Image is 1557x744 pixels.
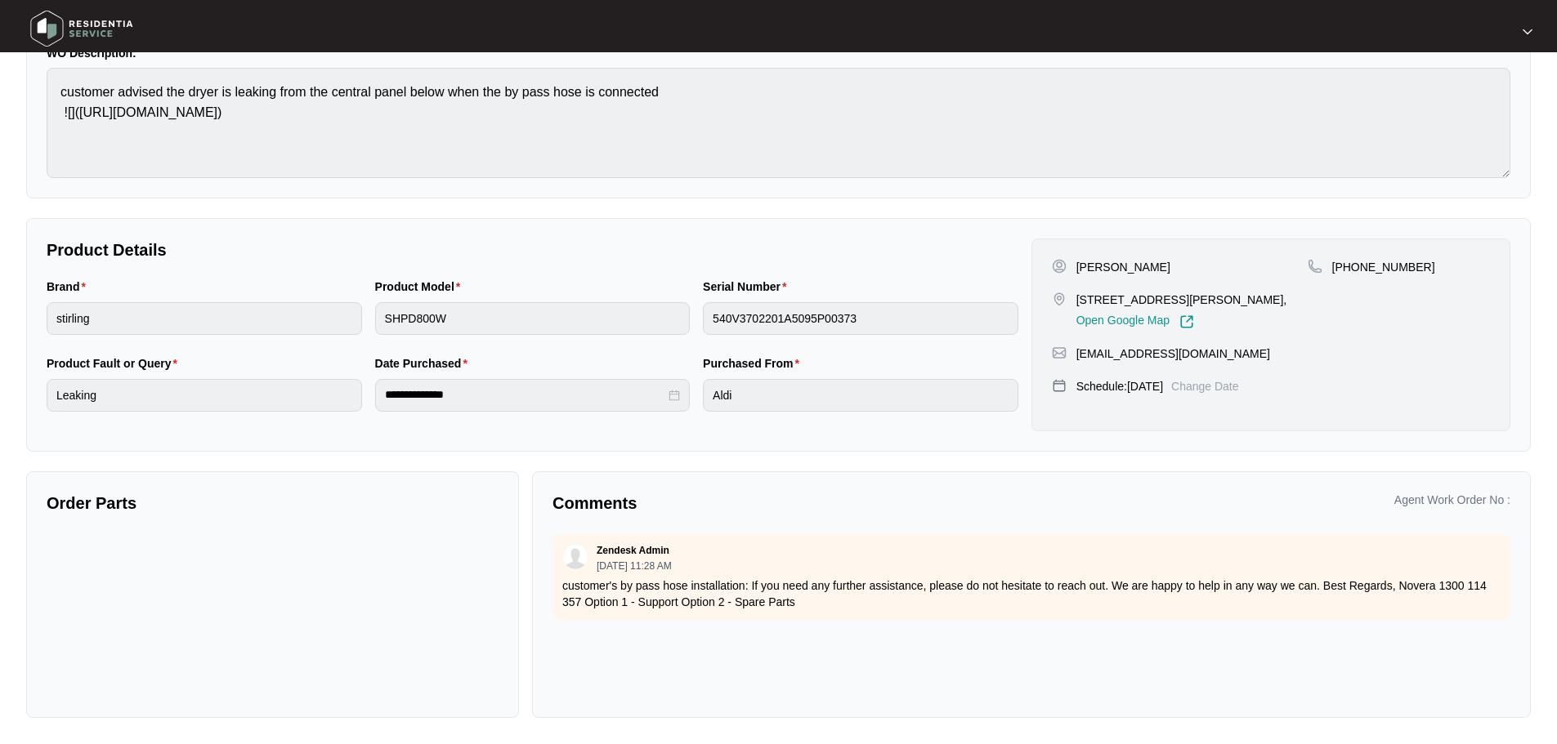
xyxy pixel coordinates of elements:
[375,355,474,372] label: Date Purchased
[47,68,1510,178] textarea: customer advised the dryer is leaking from the central panel below when the by pass hose is conne...
[1179,314,1194,329] img: Link-External
[1308,259,1322,274] img: map-pin
[1052,292,1067,306] img: map-pin
[597,544,669,557] p: Zendesk Admin
[1076,378,1163,394] p: Schedule: [DATE]
[385,386,666,403] input: Date Purchased
[375,302,691,335] input: Product Model
[563,545,588,569] img: user.svg
[47,238,1018,261] p: Product Details
[597,561,672,571] p: [DATE] 11:28 AM
[703,278,793,295] label: Serial Number
[47,492,499,515] p: Order Parts
[1523,28,1532,36] img: dropdown arrow
[375,278,468,295] label: Product Model
[47,302,362,335] input: Brand
[703,355,806,372] label: Purchased From
[562,577,1501,610] p: customer's by pass hose installation: If you need any further assistance, please do not hesitate ...
[1394,492,1510,508] p: Agent Work Order No :
[1052,345,1067,360] img: map-pin
[553,492,1020,515] p: Comments
[47,379,362,412] input: Product Fault or Query
[47,355,184,372] label: Product Fault or Query
[47,278,92,295] label: Brand
[25,4,139,53] img: residentia service logo
[1076,259,1170,275] p: [PERSON_NAME]
[703,302,1018,335] input: Serial Number
[1076,292,1287,308] p: [STREET_ADDRESS][PERSON_NAME],
[1076,345,1270,362] p: [EMAIL_ADDRESS][DOMAIN_NAME]
[1076,314,1194,329] a: Open Google Map
[703,379,1018,412] input: Purchased From
[1052,259,1067,274] img: user-pin
[1332,259,1435,275] p: [PHONE_NUMBER]
[1052,378,1067,393] img: map-pin
[1171,378,1239,394] p: Change Date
